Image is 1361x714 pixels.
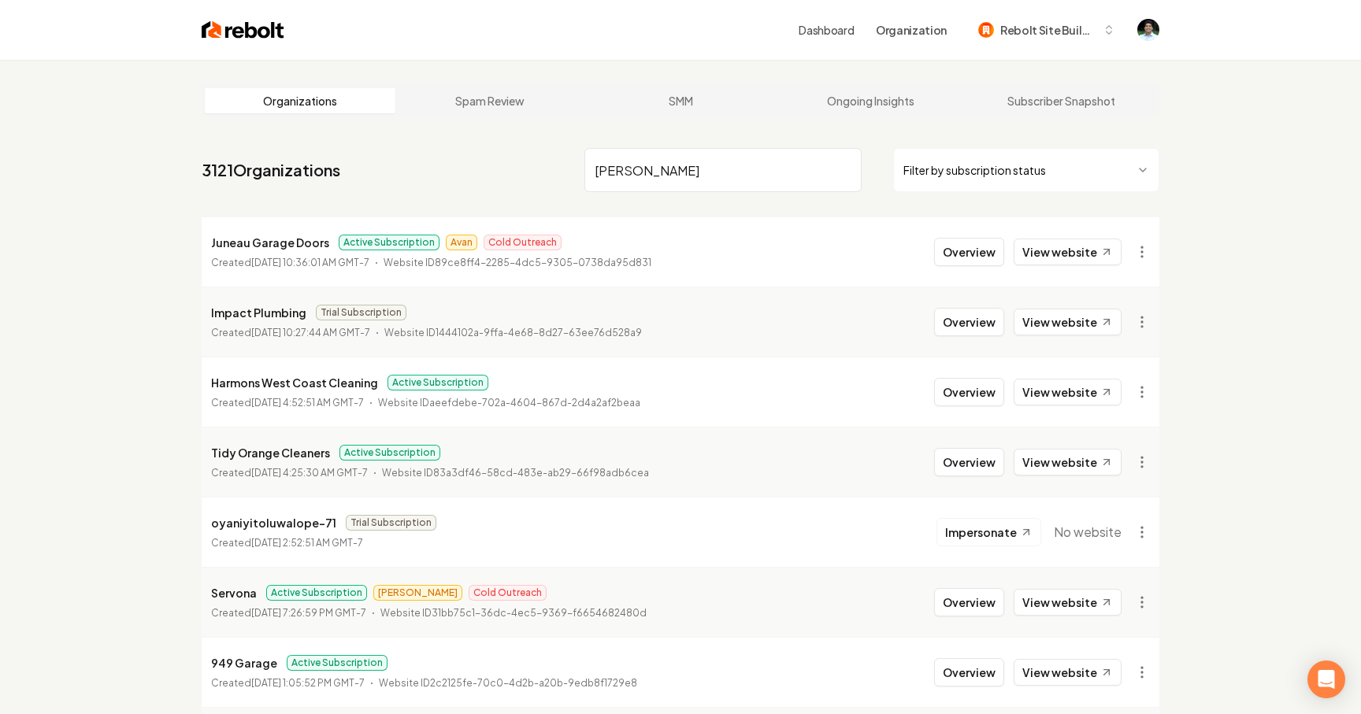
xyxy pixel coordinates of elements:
p: Created [211,465,368,481]
p: Website ID 83a3df46-58cd-483e-ab29-66f98adb6cea [382,465,649,481]
time: [DATE] 10:36:01 AM GMT-7 [251,257,369,268]
a: SMM [585,88,776,113]
span: Impersonate [945,524,1017,540]
a: Organizations [205,88,395,113]
p: Website ID 31bb75c1-36dc-4ec5-9369-f6654682480d [380,605,647,621]
a: View website [1014,659,1122,686]
button: Overview [934,308,1004,336]
a: View website [1014,239,1122,265]
a: View website [1014,379,1122,405]
a: Spam Review [395,88,586,113]
span: Trial Subscription [316,305,406,320]
button: Overview [934,378,1004,406]
time: [DATE] 2:52:51 AM GMT-7 [251,537,363,549]
p: Website ID 1444102a-9ffa-4e68-8d27-63ee76d528a9 [384,325,642,341]
span: Active Subscription [287,655,388,671]
button: Overview [934,658,1004,686]
a: Dashboard [799,22,854,38]
button: Open user button [1137,19,1159,41]
a: View website [1014,589,1122,616]
a: Subscriber Snapshot [966,88,1156,113]
p: oyaniyitoluwalope-71 [211,513,336,532]
p: Juneau Garage Doors [211,233,329,252]
img: Rebolt Site Builder [978,22,994,38]
p: Created [211,605,366,621]
time: [DATE] 7:26:59 PM GMT-7 [251,607,366,619]
time: [DATE] 1:05:52 PM GMT-7 [251,677,365,689]
p: Impact Plumbing [211,303,306,322]
time: [DATE] 10:27:44 AM GMT-7 [251,327,370,339]
p: Created [211,535,363,551]
time: [DATE] 4:25:30 AM GMT-7 [251,467,368,479]
input: Search by name or ID [584,148,862,192]
span: Active Subscription [266,585,367,601]
a: View website [1014,449,1122,475]
button: Organization [866,16,956,44]
p: Website ID aeefdebe-702a-4604-867d-2d4a2af2beaa [378,395,640,411]
p: 949 Garage [211,653,277,672]
a: 3121Organizations [202,159,340,181]
button: Overview [934,448,1004,476]
time: [DATE] 4:52:51 AM GMT-7 [251,397,364,409]
p: Harmons West Coast Cleaning [211,373,378,392]
p: Website ID 2c2125fe-70c0-4d2b-a20b-9edb8f1729e8 [379,675,637,691]
button: Impersonate [936,518,1041,546]
img: Rebolt Logo [202,19,284,41]
button: Overview [934,238,1004,266]
span: Cold Outreach [484,235,562,250]
p: Servona [211,583,257,602]
span: [PERSON_NAME] [373,585,462,601]
span: Cold Outreach [469,585,547,601]
p: Created [211,675,365,691]
a: View website [1014,309,1122,335]
p: Created [211,255,369,271]
span: Trial Subscription [346,515,436,531]
p: Website ID 89ce8ff4-2285-4dc5-9305-0738da95d831 [384,255,651,271]
span: No website [1054,523,1122,542]
span: Active Subscription [388,375,488,390]
p: Tidy Orange Cleaners [211,443,330,462]
span: Avan [446,235,477,250]
div: Open Intercom Messenger [1307,660,1345,698]
p: Created [211,395,364,411]
button: Overview [934,588,1004,616]
p: Created [211,325,370,341]
a: Ongoing Insights [776,88,966,113]
img: Arwin Rahmatpanah [1137,19,1159,41]
span: Active Subscription [339,235,439,250]
span: Rebolt Site Builder [1000,22,1096,39]
span: Active Subscription [339,445,440,461]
